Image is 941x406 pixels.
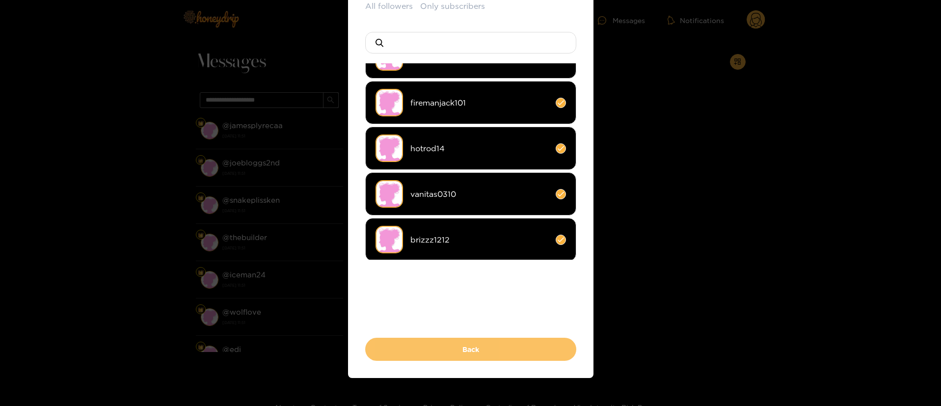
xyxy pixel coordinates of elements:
[410,189,548,200] span: vanitas0310
[376,180,403,208] img: no-avatar.png
[420,0,485,12] button: Only subscribers
[365,338,576,361] button: Back
[376,135,403,162] img: no-avatar.png
[410,234,548,245] span: brizzz1212
[365,0,413,12] button: All followers
[410,97,548,108] span: firemanjack101
[410,143,548,154] span: hotrod14
[376,226,403,253] img: no-avatar.png
[376,89,403,116] img: no-avatar.png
